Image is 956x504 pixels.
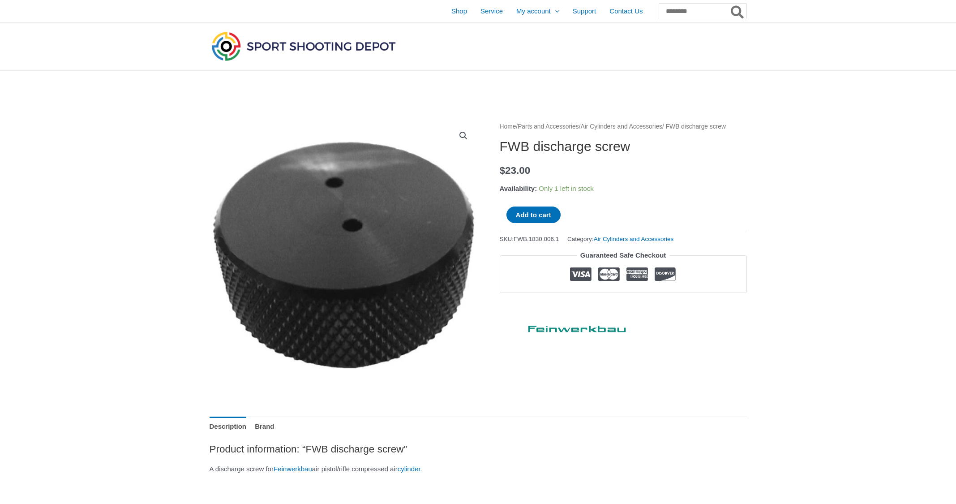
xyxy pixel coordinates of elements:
a: Feinwerkbau [274,465,312,473]
a: Parts and Accessories [518,123,579,130]
a: Description [210,417,247,436]
span: $ [500,165,506,176]
span: SKU: [500,233,559,245]
p: A discharge screw for air pistol/rifle compressed air . [210,463,747,475]
button: Add to cart [506,207,561,223]
a: Brand [255,417,274,436]
h1: FWB discharge screw [500,138,747,155]
img: FWB discharge screw [210,121,478,390]
span: Availability: [500,185,537,192]
h2: Product information: “FWB discharge screw” [210,443,747,456]
img: Sport Shooting Depot [210,30,398,63]
a: cylinder [398,465,420,473]
legend: Guaranteed Safe Checkout [577,249,670,262]
iframe: Customer reviews powered by Trustpilot [500,300,747,310]
a: Air Cylinders and Accessories [581,123,663,130]
span: Category: [567,233,673,245]
a: View full-screen image gallery [455,128,472,144]
nav: Breadcrumb [500,121,747,133]
a: Air Cylinders and Accessories [594,236,674,242]
bdi: 23.00 [500,165,531,176]
span: Only 1 left in stock [539,185,594,192]
a: Home [500,123,516,130]
span: FWB.1830.006.1 [514,236,559,242]
a: Feinwerkbau [500,317,634,336]
button: Search [729,4,746,19]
